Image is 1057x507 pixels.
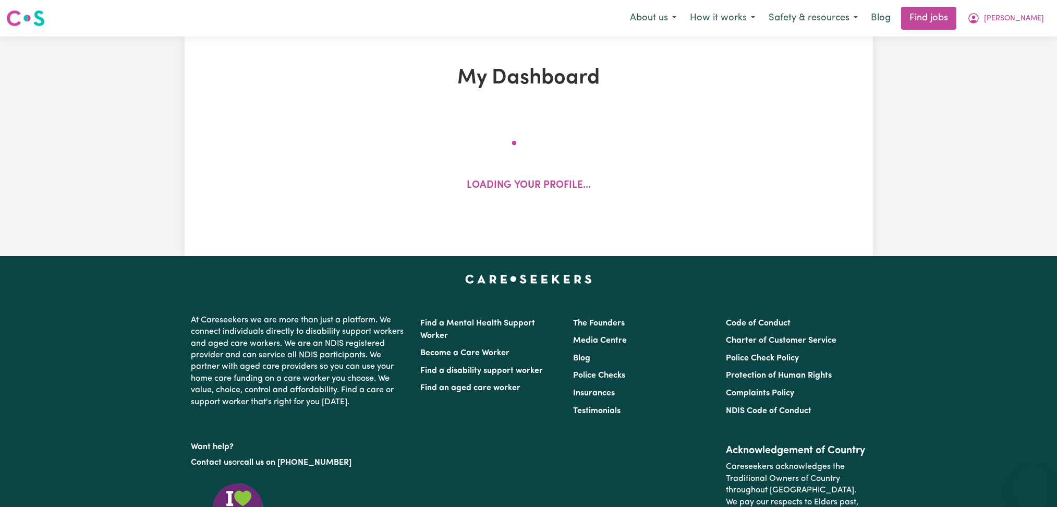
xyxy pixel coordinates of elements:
a: call us on [PHONE_NUMBER] [240,458,351,467]
a: Find an aged care worker [420,384,520,392]
button: About us [623,7,683,29]
p: or [191,453,408,473]
a: Media Centre [573,336,627,345]
a: Complaints Policy [726,389,794,397]
a: Insurances [573,389,615,397]
a: Find a Mental Health Support Worker [420,319,535,340]
a: NDIS Code of Conduct [726,407,811,415]
a: Careseekers logo [6,6,45,30]
iframe: Button to launch messaging window [1015,465,1049,499]
img: Careseekers logo [6,9,45,28]
a: Testimonials [573,407,621,415]
span: [PERSON_NAME] [984,13,1044,25]
a: Police Checks [573,371,625,380]
button: How it works [683,7,762,29]
a: Protection of Human Rights [726,371,832,380]
a: Find a disability support worker [420,367,543,375]
a: Careseekers home page [465,275,592,283]
p: Want help? [191,437,408,453]
a: Charter of Customer Service [726,336,836,345]
a: Blog [865,7,897,30]
p: At Careseekers we are more than just a platform. We connect individuals directly to disability su... [191,310,408,412]
h1: My Dashboard [306,66,752,91]
p: Loading your profile... [467,178,591,194]
a: Become a Care Worker [420,349,509,357]
a: Blog [573,354,590,363]
a: The Founders [573,319,625,328]
a: Find jobs [901,7,956,30]
a: Code of Conduct [726,319,791,328]
a: Contact us [191,458,232,467]
a: Police Check Policy [726,354,799,363]
h2: Acknowledgement of Country [726,444,866,457]
button: My Account [961,7,1051,29]
button: Safety & resources [762,7,865,29]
